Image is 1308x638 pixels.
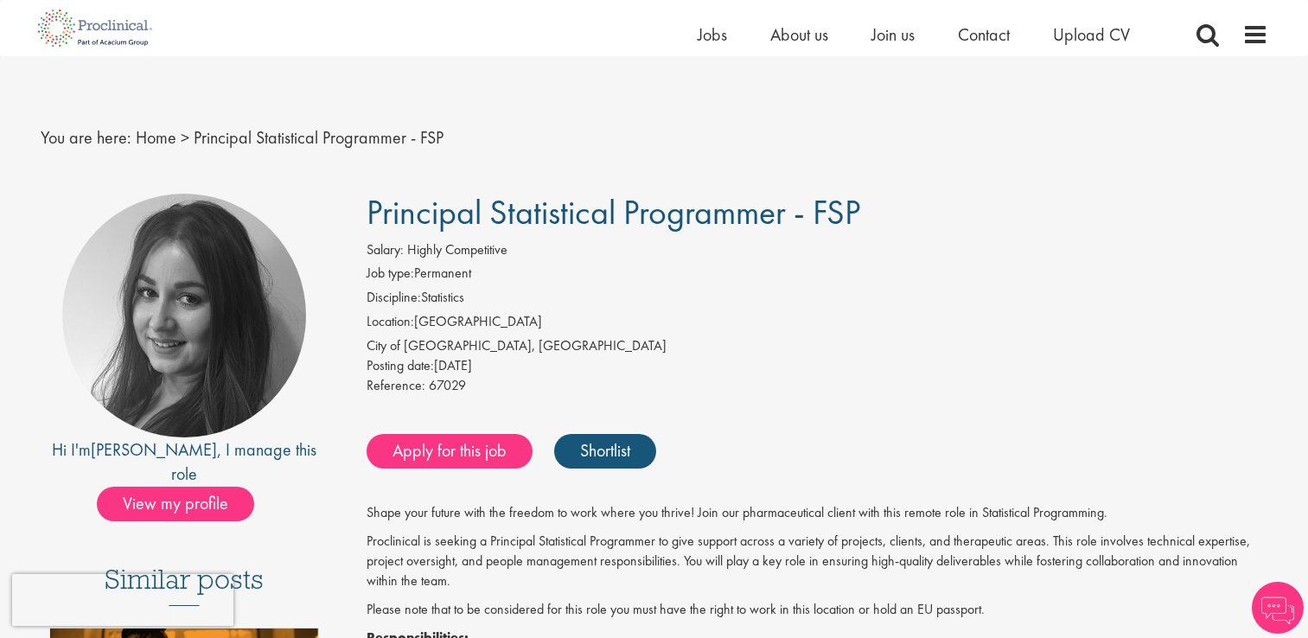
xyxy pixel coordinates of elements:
a: [PERSON_NAME] [91,438,217,461]
a: Join us [871,23,915,46]
li: [GEOGRAPHIC_DATA] [367,312,1268,336]
p: Proclinical is seeking a Principal Statistical Programmer to give support across a variety of pro... [367,532,1268,591]
span: Highly Competitive [407,240,507,258]
a: breadcrumb link [136,126,176,149]
img: Chatbot [1252,582,1304,634]
img: imeage of recruiter Heidi Hennigan [62,194,306,437]
label: Discipline: [367,288,421,308]
div: City of [GEOGRAPHIC_DATA], [GEOGRAPHIC_DATA] [367,336,1268,356]
li: Permanent [367,264,1268,288]
a: Contact [958,23,1010,46]
span: View my profile [97,487,254,521]
a: Shortlist [554,434,656,469]
iframe: reCAPTCHA [12,574,233,626]
li: Statistics [367,288,1268,312]
a: Apply for this job [367,434,533,469]
div: Hi I'm , I manage this role [41,437,329,487]
span: Principal Statistical Programmer - FSP [194,126,443,149]
span: > [181,126,189,149]
span: Posting date: [367,356,434,374]
span: 67029 [429,376,466,394]
label: Job type: [367,264,414,284]
a: Upload CV [1053,23,1130,46]
label: Reference: [367,376,425,396]
label: Salary: [367,240,404,260]
a: About us [770,23,828,46]
p: Please note that to be considered for this role you must have the right to work in this location ... [367,600,1268,620]
div: [DATE] [367,356,1268,376]
a: View my profile [97,490,271,513]
p: Shape your future with the freedom to work where you thrive! Join our pharmaceutical client with ... [367,503,1268,523]
label: Location: [367,312,414,332]
span: Principal Statistical Programmer - FSP [367,190,860,234]
h3: Similar posts [105,565,264,606]
a: Jobs [698,23,727,46]
span: You are here: [41,126,131,149]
